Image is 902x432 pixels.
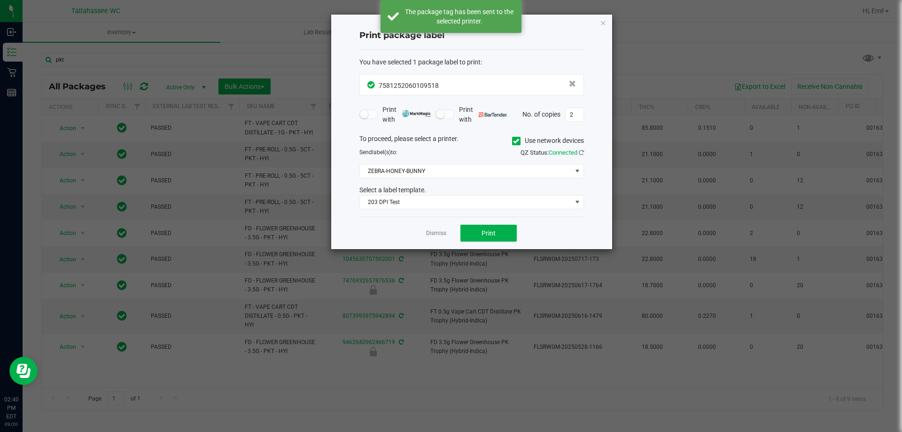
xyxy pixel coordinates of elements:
[459,105,507,125] span: Print with
[426,229,446,237] a: Dismiss
[360,165,572,178] span: ZEBRA-HONEY-BUNNY
[359,57,584,67] div: :
[359,30,584,42] h4: Print package label
[549,149,577,156] span: Connected
[352,134,591,148] div: To proceed, please select a printer.
[479,112,507,117] img: bartender.png
[482,229,496,237] span: Print
[521,149,584,156] span: QZ Status:
[402,110,431,117] img: mark_magic_cybra.png
[360,196,572,209] span: 203 DPI Test
[367,80,376,90] span: In Sync
[404,7,514,26] div: The package tag has been sent to the selected printer.
[512,136,584,146] label: Use network devices
[372,149,391,156] span: label(s)
[359,58,481,66] span: You have selected 1 package label to print
[352,185,591,195] div: Select a label template.
[460,225,517,242] button: Print
[379,82,439,89] span: 7581252060109518
[522,110,560,118] span: No. of copies
[9,357,38,385] iframe: Resource center
[382,105,431,125] span: Print with
[359,149,397,156] span: Send to:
